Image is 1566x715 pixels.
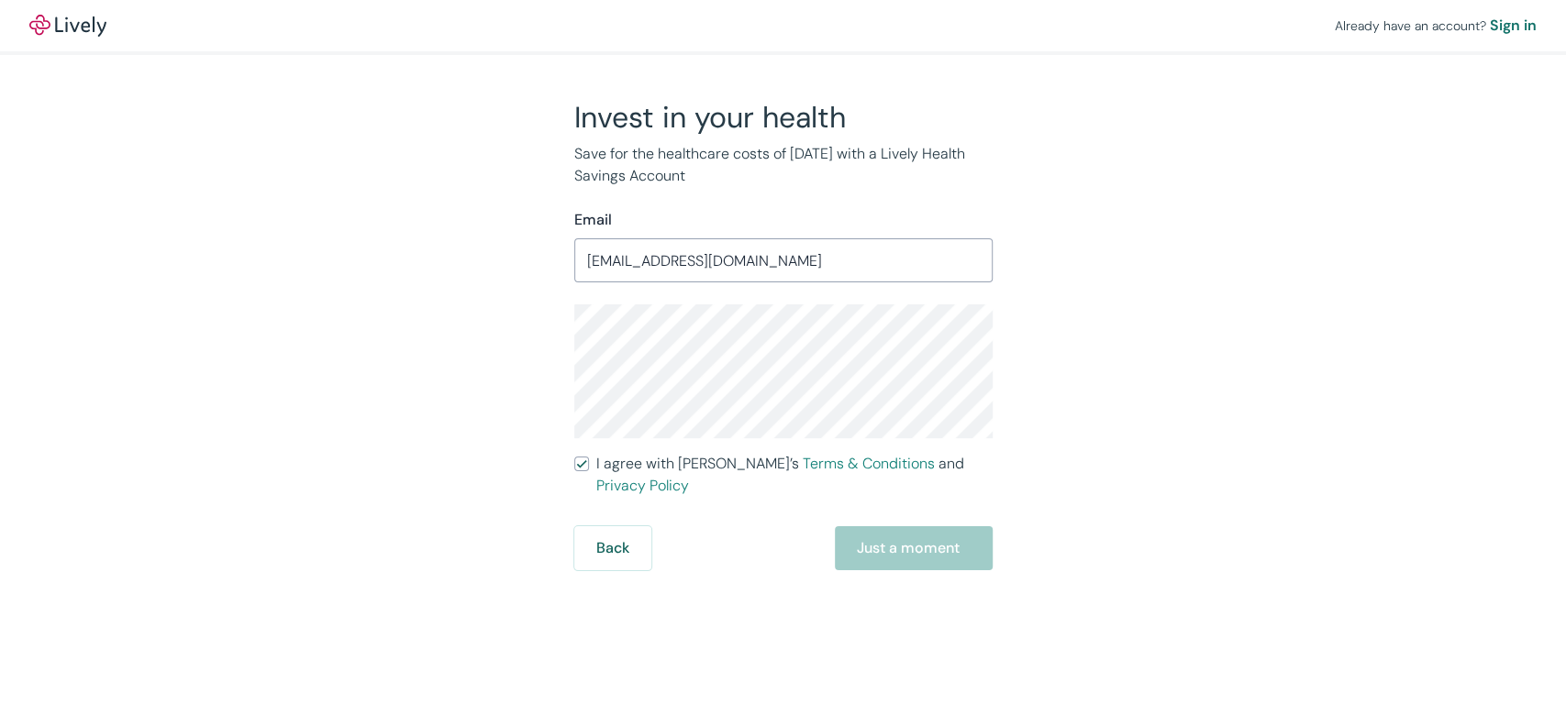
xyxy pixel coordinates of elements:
p: Save for the healthcare costs of [DATE] with a Lively Health Savings Account [574,143,993,187]
a: LivelyLively [29,15,106,37]
div: Already have an account? [1335,15,1537,37]
img: Lively [29,15,106,37]
span: I agree with [PERSON_NAME]’s and [596,453,993,497]
a: Terms & Conditions [803,454,935,473]
h2: Invest in your health [574,99,993,136]
a: Sign in [1490,15,1537,37]
button: Back [574,526,651,570]
a: Privacy Policy [596,476,689,495]
label: Email [574,209,612,231]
